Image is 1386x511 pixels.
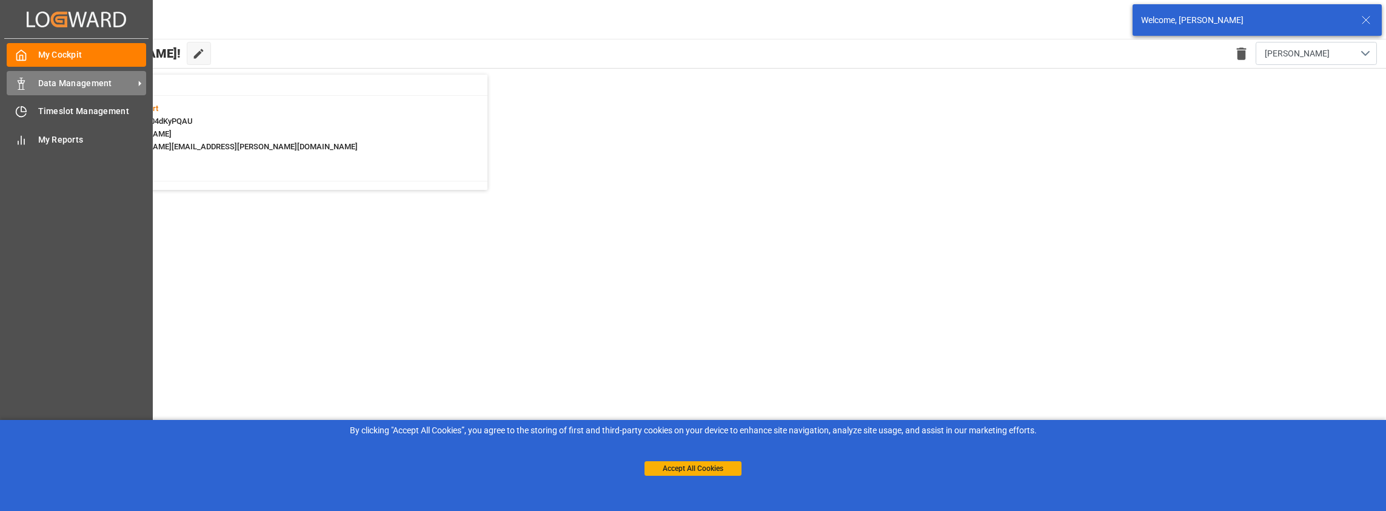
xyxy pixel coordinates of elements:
button: Accept All Cookies [644,461,742,476]
span: Hello [PERSON_NAME]! [50,42,181,65]
div: By clicking "Accept All Cookies”, you agree to the storing of first and third-party cookies on yo... [8,424,1378,437]
span: Timeslot Management [38,105,147,118]
a: My Cockpit [7,43,146,67]
span: My Reports [38,134,147,146]
a: Timeslot Management [7,100,146,123]
button: open menu [1256,42,1377,65]
span: : [PERSON_NAME][EMAIL_ADDRESS][PERSON_NAME][DOMAIN_NAME] [108,142,358,151]
div: Welcome, [PERSON_NAME] [1141,14,1350,27]
span: My Cockpit [38,49,147,61]
span: Data Management [38,77,134,90]
span: [PERSON_NAME] [1265,47,1330,60]
a: My Reports [7,127,146,151]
